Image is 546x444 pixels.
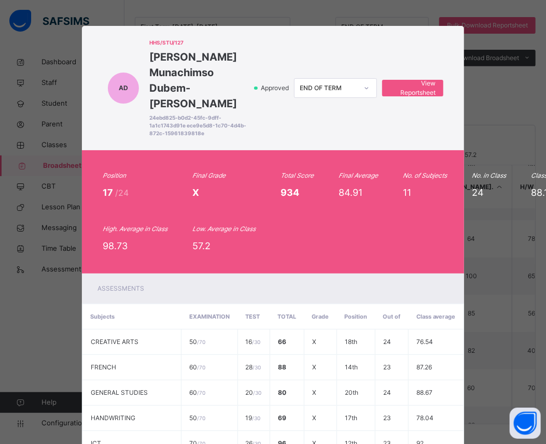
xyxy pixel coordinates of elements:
[345,363,358,371] span: 14th
[197,390,205,396] span: / 70
[253,364,261,370] span: / 30
[149,39,249,47] span: HHS/STU/127
[103,187,115,198] span: 17
[383,363,391,371] span: 23
[119,83,128,93] span: AD
[115,188,129,198] span: /24
[345,338,357,346] span: 18th
[91,414,135,422] span: HANDWRITING
[312,414,316,422] span: X
[91,338,138,346] span: CREATIVE ARTS
[253,415,261,421] span: / 30
[416,363,432,371] span: 87.26
[339,187,362,198] span: 84.91
[416,338,433,346] span: 76.54
[90,313,115,320] span: Subjects
[281,171,314,179] i: Total Score
[149,49,249,111] span: [PERSON_NAME] Munachimso Dubem-[PERSON_NAME]
[278,363,286,371] span: 88
[103,171,126,179] i: Position
[189,338,205,346] span: 50
[192,171,226,179] i: Final Grade
[197,415,205,421] span: / 70
[192,225,256,233] i: Low. Average in Class
[253,339,261,345] span: / 30
[197,364,205,370] span: / 70
[312,389,316,396] span: X
[345,414,357,422] span: 17th
[344,313,367,320] span: Position
[91,389,148,396] span: GENERAL STUDIES
[390,79,436,97] span: View Reportsheet
[149,114,249,137] span: 24ebd825-b0d2-45fc-9dff-1a1c1743d91e ece9e5d8-1c70-4d4b-872c-15961839818e
[277,313,296,320] span: Total
[254,390,262,396] span: / 30
[246,338,261,346] span: 16
[281,187,299,198] span: 934
[246,414,261,422] span: 19
[192,187,199,198] span: X
[260,83,292,93] span: Approved
[192,240,211,251] span: 57.2
[312,363,316,371] span: X
[103,225,167,233] i: High. Average in Class
[278,414,286,422] span: 69
[416,389,432,396] span: 88.67
[278,338,286,346] span: 66
[103,240,128,251] span: 98.73
[510,408,541,439] button: Open asap
[246,389,262,396] span: 20
[300,83,358,93] div: END OF TERM
[312,313,329,320] span: Grade
[472,171,506,179] i: No. in Class
[383,338,391,346] span: 24
[339,171,378,179] i: Final Average
[278,389,286,396] span: 80
[383,414,391,422] span: 23
[245,313,260,320] span: TEST
[91,363,116,371] span: FRENCH
[383,389,391,396] span: 24
[189,313,230,320] span: EXAMINATION
[345,389,358,396] span: 20th
[197,339,205,345] span: / 70
[472,187,484,198] span: 24
[189,389,205,396] span: 60
[189,363,205,371] span: 60
[403,187,411,198] span: 11
[312,338,316,346] span: X
[383,313,401,320] span: Out of
[246,363,261,371] span: 28
[97,284,144,292] span: Assessments
[416,414,433,422] span: 78.04
[189,414,205,422] span: 50
[403,171,447,179] i: No. of Subjects
[416,313,456,320] span: Class average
